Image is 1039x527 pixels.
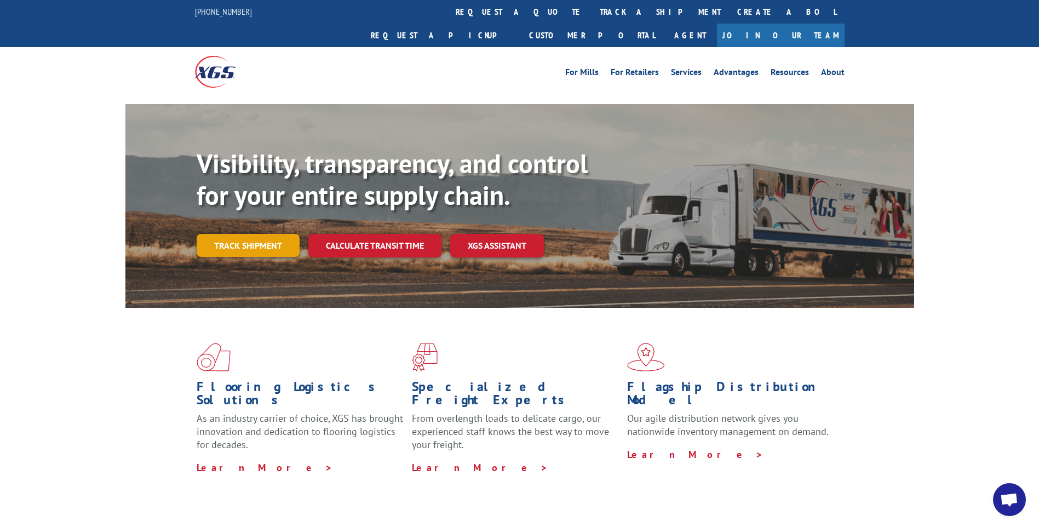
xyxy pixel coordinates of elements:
[197,461,333,474] a: Learn More >
[717,24,845,47] a: Join Our Team
[627,380,834,412] h1: Flagship Distribution Model
[412,343,438,371] img: xgs-icon-focused-on-flooring-red
[308,234,441,257] a: Calculate transit time
[565,68,599,80] a: For Mills
[627,448,764,461] a: Learn More >
[450,234,544,257] a: XGS ASSISTANT
[663,24,717,47] a: Agent
[197,146,588,212] b: Visibility, transparency, and control for your entire supply chain.
[412,380,619,412] h1: Specialized Freight Experts
[197,412,403,451] span: As an industry carrier of choice, XGS has brought innovation and dedication to flooring logistics...
[993,483,1026,516] div: Open chat
[412,412,619,461] p: From overlength loads to delicate cargo, our experienced staff knows the best way to move your fr...
[197,343,231,371] img: xgs-icon-total-supply-chain-intelligence-red
[611,68,659,80] a: For Retailers
[821,68,845,80] a: About
[714,68,759,80] a: Advantages
[412,461,548,474] a: Learn More >
[627,343,665,371] img: xgs-icon-flagship-distribution-model-red
[197,380,404,412] h1: Flooring Logistics Solutions
[195,6,252,17] a: [PHONE_NUMBER]
[627,412,829,438] span: Our agile distribution network gives you nationwide inventory management on demand.
[671,68,702,80] a: Services
[771,68,809,80] a: Resources
[363,24,521,47] a: Request a pickup
[197,234,300,257] a: Track shipment
[521,24,663,47] a: Customer Portal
